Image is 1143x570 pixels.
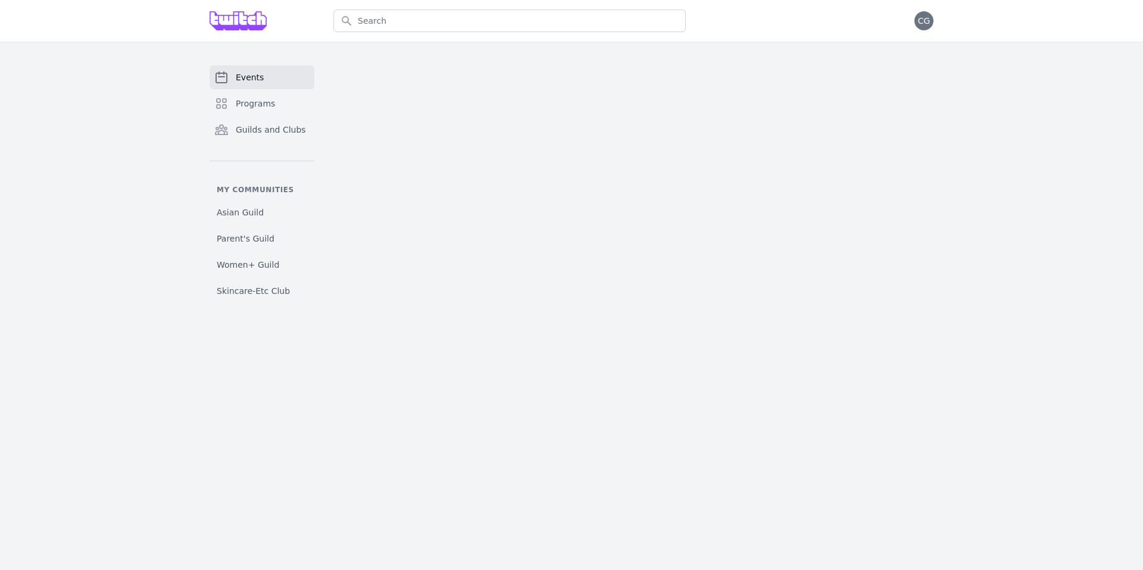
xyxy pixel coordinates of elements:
[210,228,314,249] a: Parent's Guild
[210,202,314,223] a: Asian Guild
[333,10,686,32] input: Search
[210,92,314,115] a: Programs
[217,206,264,218] span: Asian Guild
[236,124,306,136] span: Guilds and Clubs
[217,259,279,271] span: Women+ Guild
[217,285,290,297] span: Skincare-Etc Club
[914,11,933,30] button: CG
[210,280,314,302] a: Skincare-Etc Club
[236,98,275,109] span: Programs
[210,65,314,302] nav: Sidebar
[210,65,314,89] a: Events
[210,254,314,275] a: Women+ Guild
[217,233,274,245] span: Parent's Guild
[210,118,314,142] a: Guilds and Clubs
[210,185,314,195] p: My communities
[236,71,264,83] span: Events
[210,11,267,30] img: Grove
[918,17,930,25] span: CG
